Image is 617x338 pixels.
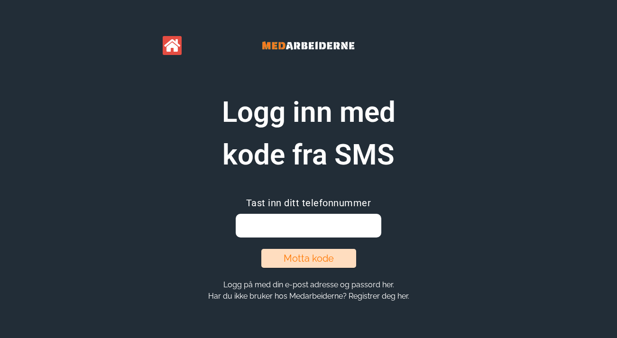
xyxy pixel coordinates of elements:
img: Banner [237,28,379,63]
h1: Logg inn med kode fra SMS [190,91,427,176]
button: Motta kode [261,249,356,268]
button: Har du ikke bruker hos Medarbeiderne? Registrer deg her. [205,291,412,301]
button: Logg på med din e-post adresse og passord her. [221,280,397,290]
span: Tast inn ditt telefonnummer [246,197,371,209]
